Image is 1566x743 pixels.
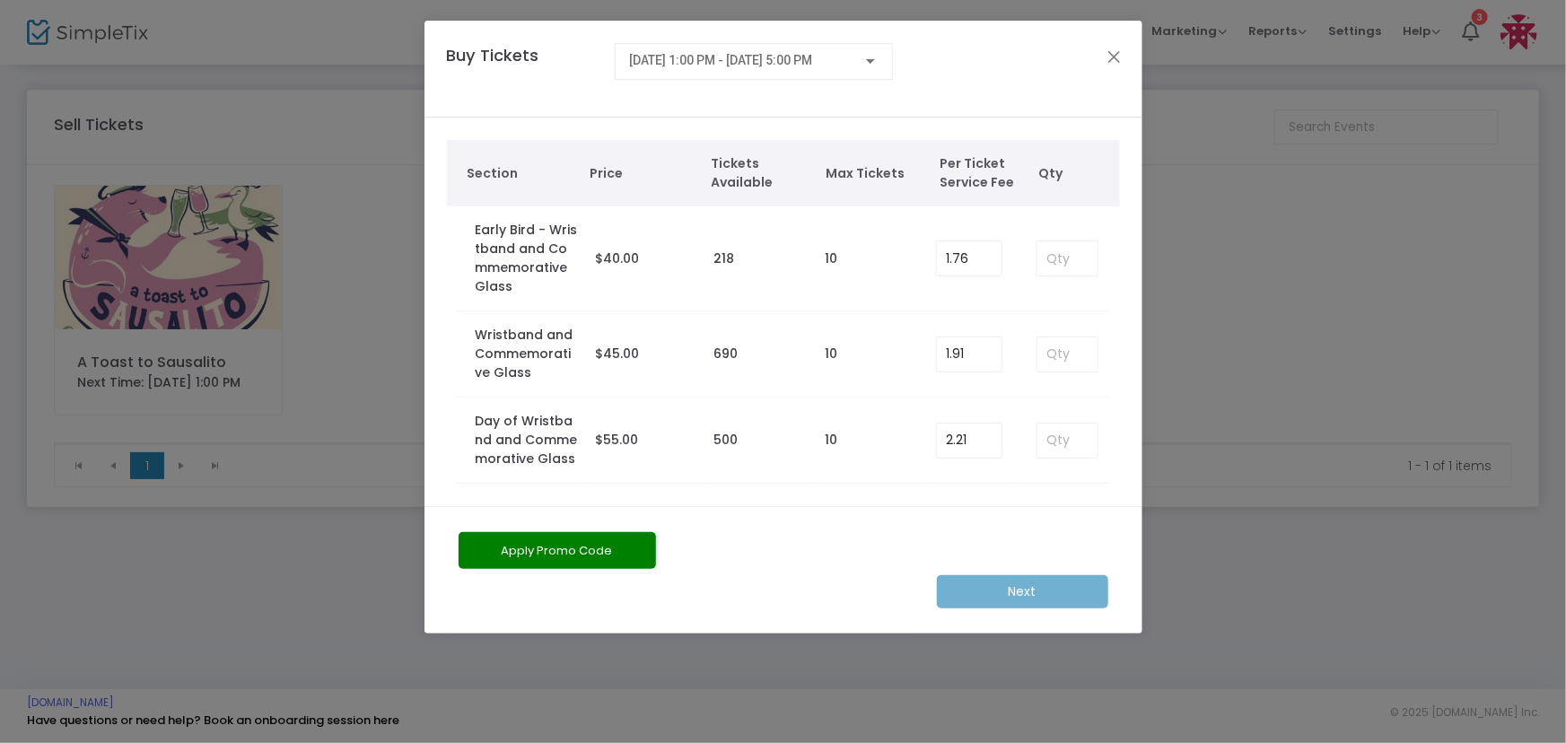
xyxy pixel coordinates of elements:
[475,221,577,296] label: Early Bird - Wristband and Commemorative Glass
[1037,424,1097,458] input: Qty
[940,154,1030,192] span: Per Ticket Service Fee
[825,345,837,363] label: 10
[1039,164,1111,183] span: Qty
[595,345,639,363] span: $45.00
[712,154,809,192] span: Tickets Available
[591,164,694,183] span: Price
[713,345,738,363] label: 690
[438,43,607,94] h4: Buy Tickets
[1037,241,1097,275] input: Qty
[826,164,923,183] span: Max Tickets
[629,53,812,67] span: [DATE] 1:00 PM - [DATE] 5:00 PM
[475,326,577,382] label: Wristband and Commemorative Glass
[595,249,639,267] span: $40.00
[937,241,1002,275] input: Enter Service Fee
[1037,337,1097,371] input: Qty
[1102,45,1125,68] button: Close
[937,424,1002,458] input: Enter Service Fee
[475,412,577,468] label: Day of Wristband and Commemorative Glass
[937,337,1002,371] input: Enter Service Fee
[713,249,734,268] label: 218
[467,164,573,183] span: Section
[713,431,738,450] label: 500
[595,431,638,449] span: $55.00
[825,249,837,268] label: 10
[459,532,656,569] button: Apply Promo Code
[825,431,837,450] label: 10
